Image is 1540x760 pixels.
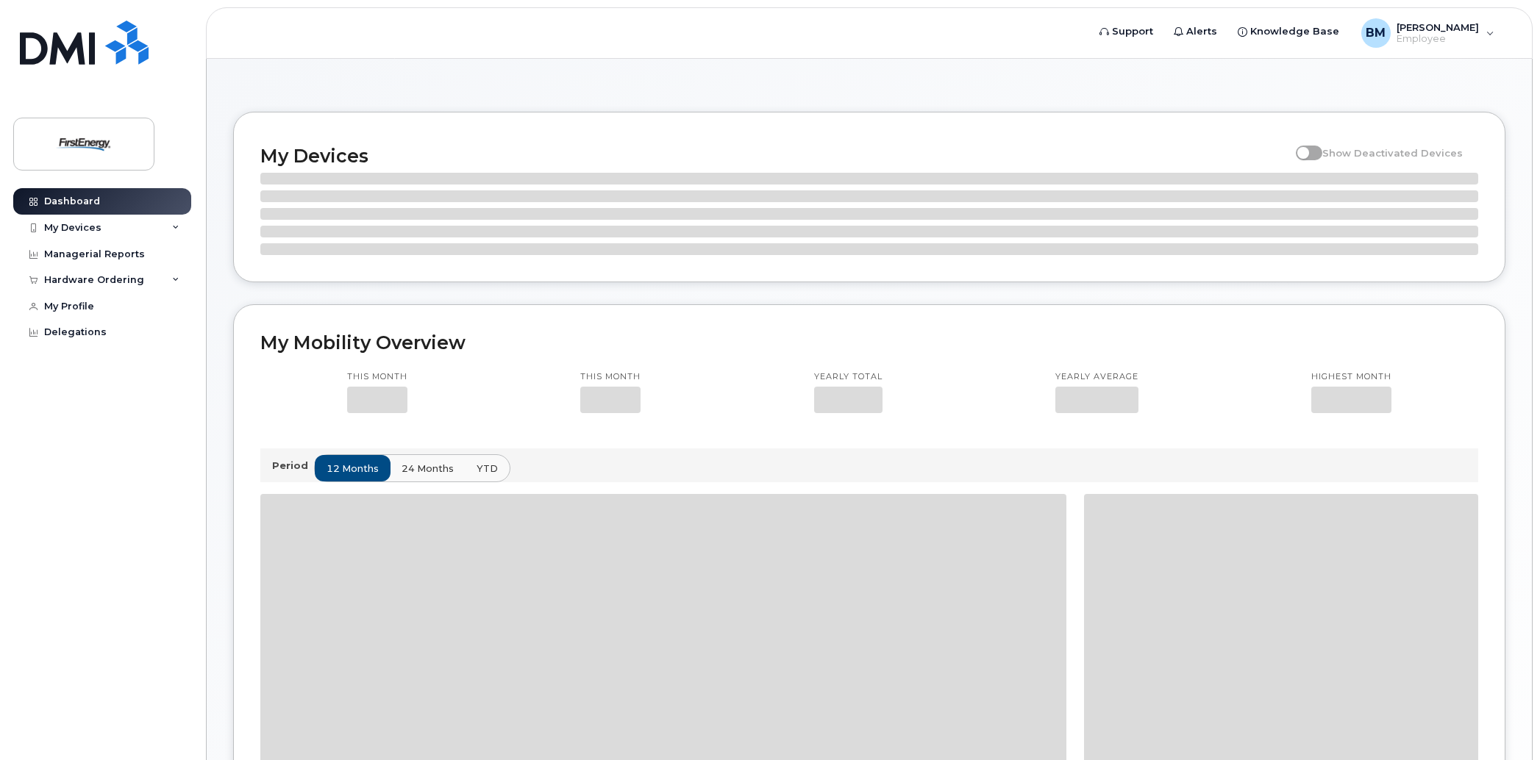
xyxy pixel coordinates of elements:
[1322,147,1463,159] span: Show Deactivated Devices
[347,371,407,383] p: This month
[814,371,883,383] p: Yearly total
[402,462,454,476] span: 24 months
[1311,371,1391,383] p: Highest month
[272,459,314,473] p: Period
[260,145,1288,167] h2: My Devices
[1055,371,1138,383] p: Yearly average
[260,331,1478,354] h2: My Mobility Overview
[477,462,498,476] span: YTD
[1296,139,1308,151] input: Show Deactivated Devices
[580,371,641,383] p: This month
